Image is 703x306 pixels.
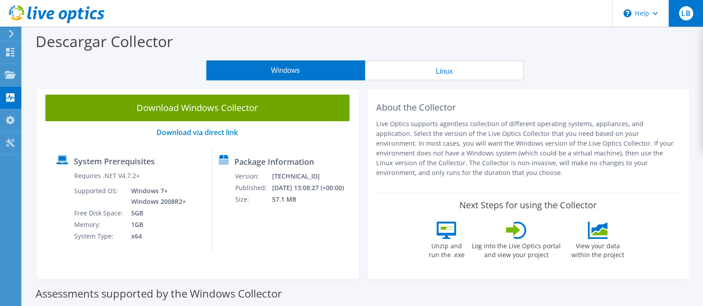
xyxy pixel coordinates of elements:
[471,239,561,259] label: Log into the Live Optics portal and view your project
[235,182,272,194] td: Published:
[74,207,125,219] td: Free Disk Space:
[125,207,188,219] td: 5GB
[235,171,272,182] td: Version:
[125,219,188,230] td: 1GB
[234,157,314,166] label: Package Information
[272,171,354,182] td: [TECHNICAL_ID]
[566,239,630,259] label: View your data within the project
[74,230,125,242] td: System Type:
[74,185,125,207] td: Supported OS:
[376,119,680,178] p: Live Optics supports agentless collection of different operating systems, appliances, and applica...
[125,230,188,242] td: x64
[74,219,125,230] td: Memory:
[206,60,365,80] button: Windows
[36,289,282,298] label: Assessments supported by the Windows Collector
[679,6,693,20] span: LB
[623,9,631,17] svg: \n
[125,185,188,207] td: Windows 7+ Windows 2008R2+
[235,194,272,205] td: Size:
[74,157,155,166] label: System Prerequisites
[36,31,173,52] label: Descargar Collector
[459,200,597,211] label: Next Steps for using the Collector
[272,182,354,194] td: [DATE] 13:08:27 (+00:00)
[45,95,349,121] a: Download Windows Collector
[426,239,467,259] label: Unzip and run the .exe
[272,194,354,205] td: 57.1 MB
[74,171,140,180] label: Requires .NET V4.7.2+
[157,127,238,137] a: Download via direct link
[365,60,524,80] button: Linux
[376,102,680,113] h2: About the Collector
